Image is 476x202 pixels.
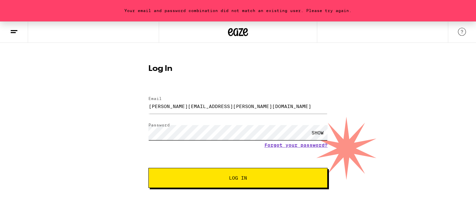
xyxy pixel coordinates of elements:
label: Email [148,96,162,101]
input: Email [148,99,328,114]
span: Help [15,5,29,11]
h1: Log In [148,65,328,73]
div: SHOW [308,125,328,140]
label: Password [148,123,170,127]
a: Forgot your password? [264,142,328,148]
span: Log In [229,176,247,180]
button: Log In [148,168,328,188]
